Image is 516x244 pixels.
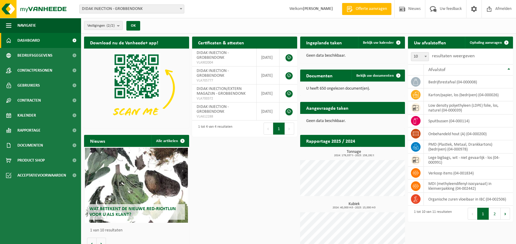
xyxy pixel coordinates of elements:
[303,150,405,157] h3: Tonnage
[197,60,252,65] span: VLA902004
[107,24,115,28] count: (2/2)
[17,33,40,48] span: Dashboard
[197,87,246,96] span: DIDAK INJECTION/EXTERN MAGAZIJN - GROBBENDONK
[17,123,41,138] span: Rapportage
[424,153,513,167] td: lege bigbags, wit - niet gevaarlijk - los (04-000991)
[195,122,232,135] div: 1 tot 4 van 4 resultaten
[428,67,445,72] span: Afvalstof
[300,70,339,81] h2: Documenten
[17,138,43,153] span: Documenten
[79,4,184,13] span: DIDAK INJECTION - GROBBENDONK
[303,202,405,209] h3: Kubiek
[17,93,41,108] span: Contracten
[424,76,513,88] td: bedrijfsrestafval (04-000008)
[257,103,279,121] td: [DATE]
[285,123,294,135] button: Next
[17,63,52,78] span: Contactpersonen
[17,168,66,183] span: Acceptatievoorwaarden
[352,70,404,82] a: Bekijk uw documenten
[363,41,394,45] span: Bekijk uw kalender
[424,101,513,115] td: low density polyethyleen (LDPE) folie, los, naturel (04-000039)
[432,54,475,58] label: resultaten weergeven
[84,37,164,48] h2: Download nu de Vanheede+ app!
[300,37,348,48] h2: Ingeplande taken
[424,167,513,180] td: verkoop items (04-001834)
[257,85,279,103] td: [DATE]
[465,37,512,49] a: Ophaling aanvragen
[17,78,40,93] span: Gebruikers
[17,153,45,168] span: Product Shop
[257,49,279,67] td: [DATE]
[192,37,250,48] h2: Certificaten & attesten
[411,52,429,61] span: 10
[306,87,399,91] p: U heeft 650 ongelezen document(en).
[17,18,36,33] span: Navigatie
[80,5,184,13] span: DIDAK INJECTION - GROBBENDONK
[424,180,513,193] td: MDI (methyleendifenyl-isocyanaat) in kleinverpakking (04-002442)
[470,41,502,45] span: Ophaling aanvragen
[306,54,399,58] p: Geen data beschikbaar.
[84,49,189,127] img: Download de VHEPlus App
[424,127,513,140] td: onbehandeld hout (A) (04-000200)
[306,119,399,123] p: Geen data beschikbaar.
[424,193,513,206] td: organische zuren vloeibaar in IBC (04-002506)
[197,78,252,83] span: VLA705777
[197,105,229,114] span: DIDAK INJECTION - GROBBENDONK
[257,67,279,85] td: [DATE]
[424,115,513,127] td: spuitbussen (04-000114)
[151,135,189,147] a: Alle artikelen
[411,207,452,220] div: 1 tot 10 van 11 resultaten
[424,88,513,101] td: karton/papier, los (bedrijven) (04-000026)
[197,51,229,60] span: DIDAK INJECTION - GROBBENDONK
[303,7,333,11] strong: [PERSON_NAME]
[360,147,404,159] a: Bekijk rapportage
[90,228,186,233] p: 1 van 10 resultaten
[89,207,176,217] span: Wat betekent de nieuwe RED-richtlijn voor u als klant?
[17,108,36,123] span: Kalender
[197,96,252,101] span: VLA700372
[342,3,391,15] a: Offerte aanvragen
[303,206,405,209] span: 2024: 40,000 m3 - 2025: 15,000 m3
[300,135,361,147] h2: Rapportage 2025 / 2024
[273,123,285,135] button: 1
[408,37,452,48] h2: Uw afvalstoffen
[87,21,115,30] span: Vestigingen
[356,74,394,78] span: Bekijk uw documenten
[126,21,140,31] button: OK
[303,154,405,157] span: 2024: 179,037 t - 2025: 159,292 t
[84,21,123,30] button: Vestigingen(2/2)
[411,52,429,61] span: 10
[354,6,388,12] span: Offerte aanvragen
[489,208,501,220] button: 2
[477,208,489,220] button: 1
[468,208,477,220] button: Previous
[358,37,404,49] a: Bekijk uw kalender
[197,69,229,78] span: DIDAK INJECTION - GROBBENDONK
[17,48,53,63] span: Bedrijfsgegevens
[85,148,188,223] a: Wat betekent de nieuwe RED-richtlijn voor u als klant?
[84,135,111,147] h2: Nieuws
[424,140,513,153] td: PMD (Plastiek, Metaal, Drankkartons) (bedrijven) (04-000978)
[300,102,355,114] h2: Aangevraagde taken
[501,208,510,220] button: Next
[197,114,252,119] span: VLA612288
[264,123,273,135] button: Previous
